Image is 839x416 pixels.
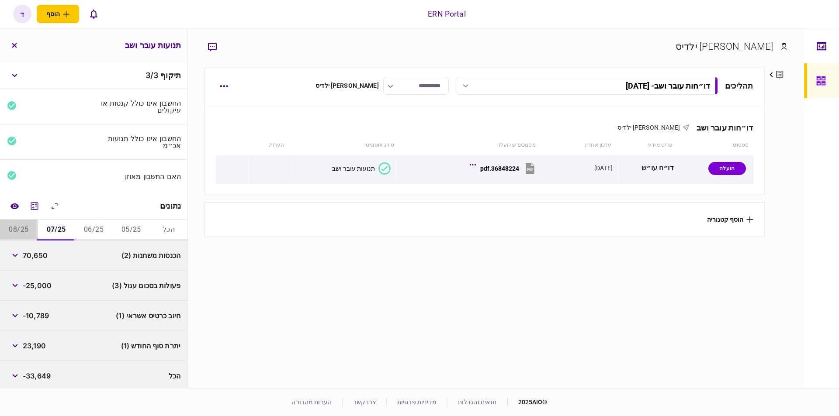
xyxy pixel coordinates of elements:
[116,310,180,321] span: חיוב כרטיס אשראי (1)
[616,135,677,155] th: פריט מידע
[480,165,519,172] div: 36848224.pdf
[146,71,158,80] span: 3 / 3
[332,162,391,175] button: תנועות עובר ושב
[594,164,613,172] div: [DATE]
[112,280,180,291] span: פעולות בסכום עגול (3)
[27,198,42,214] button: מחשבון
[112,220,150,241] button: 05/25
[399,135,540,155] th: מסמכים שהועלו
[458,399,497,406] a: תנאים והגבלות
[507,398,548,407] div: © 2025 AIO
[676,39,773,54] div: [PERSON_NAME] ילדיס
[23,250,48,261] span: 70,650
[23,280,52,291] span: -25,000
[23,340,46,351] span: 23,190
[472,158,537,178] button: 36848224.pdf
[315,81,379,90] div: [PERSON_NAME] ילדיס
[289,135,399,155] th: סיווג אוטומטי
[619,158,674,178] div: דו״ח עו״ש
[690,123,753,132] div: דו״חות עובר ושב
[540,135,616,155] th: עדכון אחרון
[725,80,753,92] div: תהליכים
[617,124,680,131] span: [PERSON_NAME] ילדיס
[23,371,51,381] span: -33,649
[291,399,332,406] a: הערות מהדורה
[7,198,22,214] a: השוואה למסמך
[38,220,75,241] button: 07/25
[97,135,181,149] div: החשבון אינו כולל תנועות אכ״מ
[121,340,180,351] span: יתרת סוף החודש (1)
[97,100,181,113] div: החשבון אינו כולל קנסות או עיקולים
[75,220,113,241] button: 06/25
[707,216,753,223] button: הוסף קטגוריה
[150,220,187,241] button: הכל
[84,5,103,23] button: פתח רשימת התראות
[13,5,31,23] button: ד
[456,77,718,95] button: דו״חות עובר ושב- [DATE]
[125,41,181,49] h3: תנועות עובר ושב
[708,162,746,175] div: הועלה
[160,71,181,80] span: תיקוף
[428,8,465,20] div: ERN Portal
[47,198,62,214] button: הרחב\כווץ הכל
[37,5,79,23] button: פתח תפריט להוספת לקוח
[121,250,180,261] span: הכנסות משתנות (2)
[169,371,180,381] span: הכל
[251,135,288,155] th: הערות
[23,310,49,321] span: -10,789
[332,165,375,172] div: תנועות עובר ושב
[160,202,181,210] div: נתונים
[626,81,710,90] div: דו״חות עובר ושב - [DATE]
[397,399,437,406] a: מדיניות פרטיות
[97,173,181,180] div: האם החשבון מאוזן
[677,135,753,155] th: סטטוס
[353,399,376,406] a: צרו קשר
